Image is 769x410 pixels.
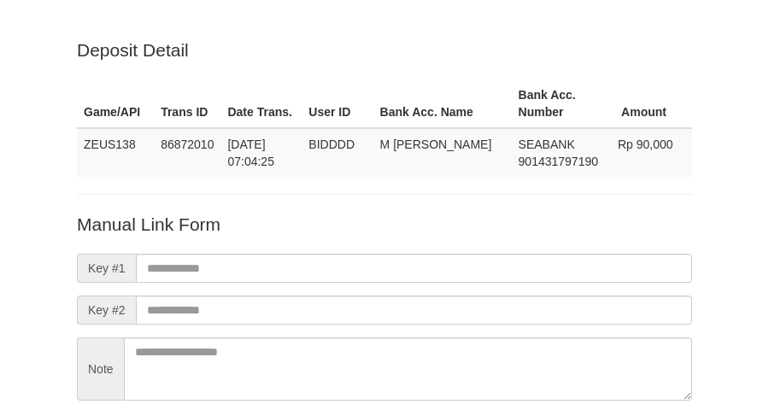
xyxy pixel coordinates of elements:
span: SEABANK [519,138,575,151]
td: ZEUS138 [77,128,154,177]
span: M [PERSON_NAME] [380,138,492,151]
span: Key #1 [77,254,136,283]
th: Trans ID [154,79,220,128]
th: Amount [611,79,692,128]
td: 86872010 [154,128,220,177]
span: [DATE] 07:04:25 [227,138,274,168]
p: Manual Link Form [77,212,692,237]
p: Deposit Detail [77,38,692,62]
th: Game/API [77,79,154,128]
th: Bank Acc. Name [373,79,512,128]
th: Date Trans. [220,79,302,128]
th: User ID [302,79,373,128]
span: Copy 901431797190 to clipboard [519,155,598,168]
th: Bank Acc. Number [512,79,611,128]
span: BIDDDD [308,138,355,151]
span: Note [77,337,124,401]
span: Key #2 [77,296,136,325]
span: Rp 90,000 [618,138,673,151]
